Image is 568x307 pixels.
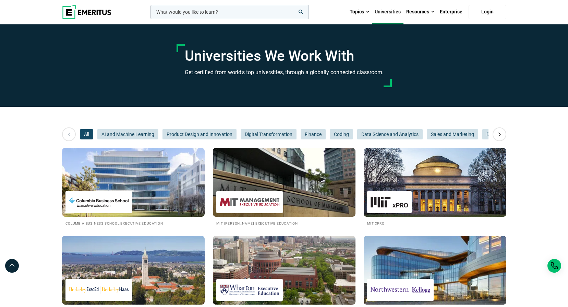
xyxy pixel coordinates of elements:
[185,47,384,65] h1: Universities We Work With
[220,282,279,298] img: Wharton Executive Education
[371,282,430,298] img: Kellogg Executive Education
[371,194,408,210] img: MIT xPRO
[241,129,297,139] button: Digital Transformation
[216,220,352,226] h2: MIT [PERSON_NAME] Executive Education
[62,236,205,305] img: Universities We Work With
[185,68,384,77] h3: Get certified from world’s top universities, through a globally connected classroom.
[62,148,205,226] a: Universities We Work With Columbia Business School Executive Education Columbia Business School E...
[65,220,201,226] h2: Columbia Business School Executive Education
[80,129,93,139] button: All
[97,129,158,139] button: AI and Machine Learning
[364,236,506,305] img: Universities We Work With
[220,194,279,210] img: MIT Sloan Executive Education
[69,282,129,298] img: Berkeley Executive Education
[357,129,423,139] button: Data Science and Analytics
[213,236,355,305] img: Universities We Work With
[62,148,205,217] img: Universities We Work With
[301,129,326,139] button: Finance
[482,129,527,139] button: Digital Marketing
[427,129,478,139] button: Sales and Marketing
[367,220,503,226] h2: MIT xPRO
[469,5,506,19] a: Login
[364,148,506,226] a: Universities We Work With MIT xPRO MIT xPRO
[69,194,129,210] img: Columbia Business School Executive Education
[364,148,506,217] img: Universities We Work With
[213,148,355,226] a: Universities We Work With MIT Sloan Executive Education MIT [PERSON_NAME] Executive Education
[162,129,237,139] button: Product Design and Innovation
[330,129,353,139] button: Coding
[150,5,309,19] input: woocommerce-product-search-field-0
[213,148,355,217] img: Universities We Work With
